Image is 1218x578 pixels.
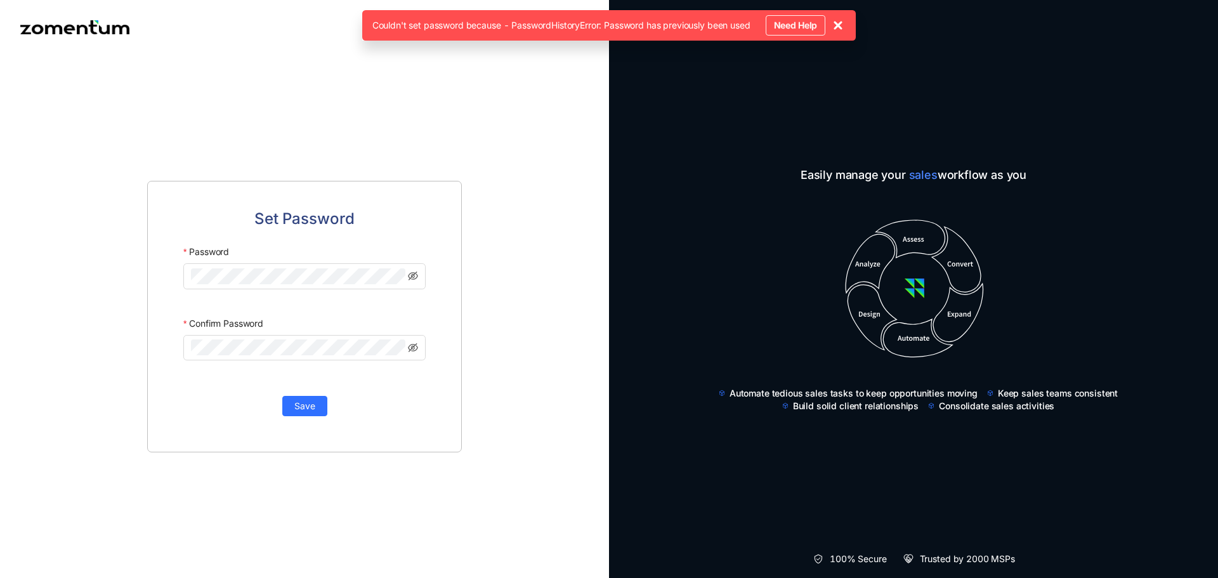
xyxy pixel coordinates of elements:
span: Trusted by 2000 MSPs [920,553,1015,565]
img: Zomentum logo [20,20,129,34]
button: Need Help [766,15,826,36]
span: Set Password [254,207,355,231]
input: Password [191,268,405,284]
span: 100% Secure [830,553,886,565]
input: Confirm Password [191,339,405,355]
span: eye-invisible [408,343,418,353]
span: eye-invisible [408,271,418,281]
label: Password [183,240,229,263]
span: Easily manage your workflow as you [708,166,1119,184]
span: Consolidate sales activities [939,400,1054,412]
span: Save [294,399,315,413]
span: Automate tedious sales tasks to keep opportunities moving [730,387,978,400]
button: Save [282,396,327,416]
span: Build solid client relationships [793,400,919,412]
span: Couldn't set password because - PasswordHistoryError: Password has previously been used [372,19,750,32]
span: Keep sales teams consistent [998,387,1118,400]
label: Confirm Password [183,312,263,335]
span: sales [909,168,938,181]
span: Need Help [774,19,818,32]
